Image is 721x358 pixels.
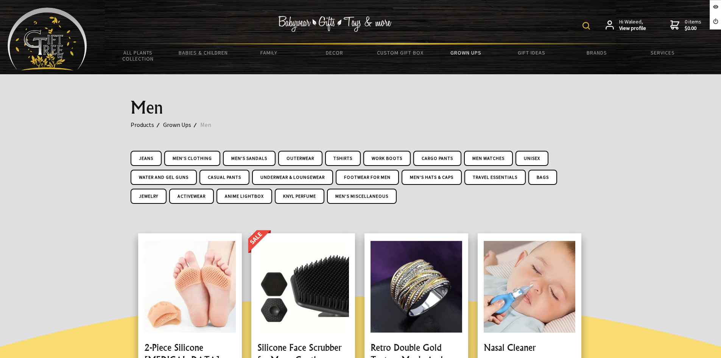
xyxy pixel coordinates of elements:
[564,45,630,61] a: Brands
[515,151,548,166] a: UniSex
[169,189,214,204] a: ActiveWear
[402,170,462,185] a: Men's Hats & Caps
[582,22,590,30] img: product search
[131,120,163,130] a: Products
[199,170,249,185] a: Casual Pants
[200,120,220,130] a: Men
[223,151,276,166] a: Men's Sandals
[216,189,272,204] a: Anime Lightbox
[131,151,162,166] a: Jeans
[8,8,87,70] img: Babyware - Gifts - Toys and more...
[670,19,701,32] a: 0 items$0.00
[336,170,399,185] a: Footwear For Men
[685,18,701,32] span: 0 items
[327,189,397,204] a: Men's Miscellaneous
[171,45,236,61] a: Babies & Children
[236,45,302,61] a: Family
[275,189,324,204] a: Knyl Perfume
[630,45,695,61] a: Services
[278,151,322,166] a: Outerwear
[685,25,701,32] strong: $0.00
[368,45,433,61] a: Custom Gift Box
[498,45,564,61] a: Gift Ideas
[433,45,498,61] a: Grown Ups
[606,19,646,32] a: Hi Waleed,View profile
[252,170,333,185] a: Underwear & Loungewear
[105,45,171,67] a: All Plants Collection
[528,170,557,185] a: Bags
[464,170,526,185] a: Travel Essentials
[619,19,646,32] span: Hi Waleed,
[325,151,361,166] a: Tshirts
[163,120,200,130] a: Grown Ups
[464,151,513,166] a: Men Watches
[131,98,591,117] h1: Men
[413,151,461,166] a: Cargo Pants
[248,230,274,255] img: OnSale
[131,189,167,204] a: Jewelry
[302,45,367,61] a: Decor
[363,151,411,166] a: Work Boots
[164,151,220,166] a: Men's clothing
[131,170,197,185] a: Water and Gel Guns
[278,16,392,32] img: Babywear - Gifts - Toys & more
[619,25,646,32] strong: View profile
